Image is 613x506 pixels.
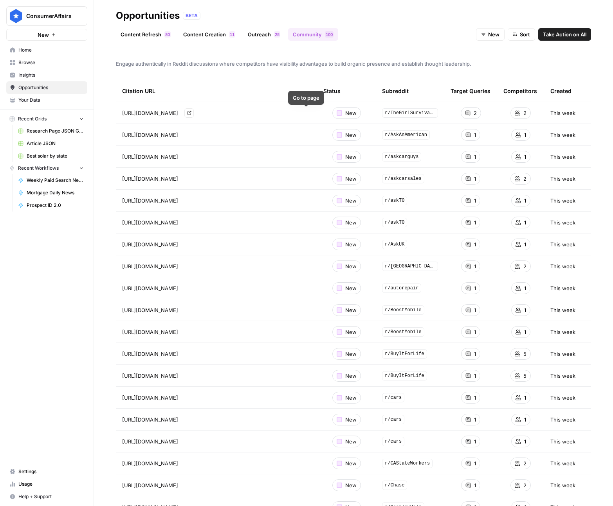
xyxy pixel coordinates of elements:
span: [URL][DOMAIN_NAME] [122,109,178,117]
span: Engage authentically in Reddit discussions where competitors have visibility advantages to build ... [116,60,591,68]
div: Competitors [503,80,537,102]
span: 1 [524,153,526,161]
a: Opportunities [6,81,87,94]
a: Best solar by state [14,150,87,162]
span: This week [550,372,575,380]
span: [URL][DOMAIN_NAME] [122,372,178,380]
span: 2 [523,481,526,489]
div: Status [323,80,341,102]
span: This week [550,219,575,226]
span: r/CAStateWorkers [382,459,433,468]
span: 1 [474,284,476,292]
a: Article JSON [14,137,87,150]
span: [URL][DOMAIN_NAME] [122,131,178,139]
span: 0 [328,31,330,38]
a: Content Creation11 [178,28,240,41]
span: [URL][DOMAIN_NAME] [122,394,178,402]
span: This week [550,153,575,161]
button: Workspace: ConsumerAffairs [6,6,87,26]
span: 1 [474,459,476,467]
span: 1 [474,328,476,336]
span: This week [550,306,575,314]
span: 5 [523,372,526,380]
span: 1 [474,306,476,314]
span: [URL][DOMAIN_NAME] [122,459,178,467]
span: r/AskAnAmerican [382,130,430,140]
span: Sort [520,31,530,38]
span: 1 [524,219,526,226]
a: Outreach25 [243,28,285,41]
span: 2 [523,109,526,117]
span: 1 [474,131,476,139]
span: New [345,438,357,445]
span: [URL][DOMAIN_NAME] [122,284,178,292]
a: Community100 [288,28,338,41]
span: 5 [523,350,526,358]
div: Opportunities [116,9,180,22]
span: [URL][DOMAIN_NAME] [122,481,178,489]
span: 1 [474,197,476,205]
span: r/Chase [382,481,407,490]
span: Mortgage Daily News [27,189,84,196]
span: 2 [474,109,477,117]
a: Research Page JSON Generator ([PERSON_NAME]) [14,125,87,137]
span: This week [550,350,575,358]
span: New [345,109,357,117]
span: Settings [18,468,84,475]
span: 2 [523,459,526,467]
button: New [476,28,505,41]
span: New [488,31,499,38]
span: 1 [524,240,526,248]
button: Help + Support [6,490,87,503]
a: Usage [6,478,87,490]
span: 8 [165,31,168,38]
span: ConsumerAffairs [26,12,74,20]
span: r/askcarguys [382,152,421,161]
span: 1 [474,153,476,161]
span: This week [550,284,575,292]
span: This week [550,240,575,248]
a: Insights [6,69,87,81]
a: Browse [6,56,87,69]
span: 2 [523,262,526,270]
div: BETA [183,12,200,20]
span: r/cars [382,437,404,446]
span: 1 [524,416,526,423]
span: 1 [474,394,476,402]
span: r/autorepair [382,284,421,293]
span: New [345,459,357,467]
span: Your Data [18,97,84,104]
span: Browse [18,59,84,66]
span: This week [550,262,575,270]
span: r/BuyItForLife [382,349,427,359]
span: 1 [524,438,526,445]
a: Prospect ID 2.0 [14,199,87,212]
span: Take Action on All [543,31,586,38]
button: Sort [508,28,535,41]
a: Go to page https://www.reddit.com/r/TheGirlSurvivalGuide/comments/twuqfn/review_for_hers/ [184,108,194,118]
span: New [345,306,357,314]
span: This week [550,328,575,336]
span: [URL][DOMAIN_NAME] [122,350,178,358]
span: New [345,197,357,205]
span: [URL][DOMAIN_NAME] [122,219,178,226]
span: 2 [523,175,526,183]
span: 1 [474,438,476,445]
span: 1 [474,416,476,423]
span: [URL][DOMAIN_NAME] [122,262,178,270]
span: r/cars [382,415,404,424]
span: 1 [524,197,526,205]
span: r/askTO [382,218,407,227]
span: Recent Workflows [18,165,59,172]
span: 1 [524,394,526,402]
span: [URL][DOMAIN_NAME] [122,175,178,183]
span: This week [550,197,575,205]
a: Weekly Paid Search News [14,174,87,187]
span: r/[GEOGRAPHIC_DATA] [382,262,438,271]
span: 1 [524,306,526,314]
span: Opportunities [18,84,84,91]
span: New [345,416,357,423]
span: New [38,31,49,39]
img: ConsumerAffairs Logo [9,9,23,23]
span: [URL][DOMAIN_NAME] [122,240,178,248]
